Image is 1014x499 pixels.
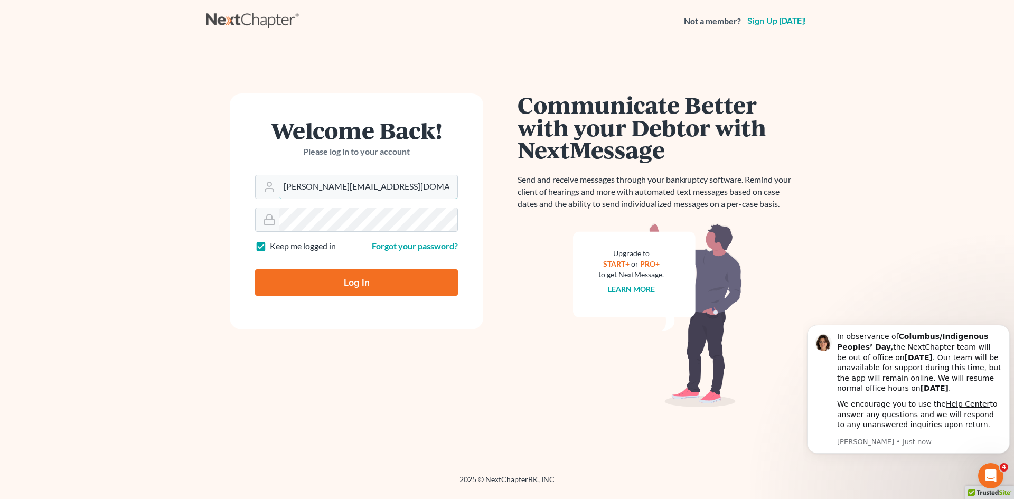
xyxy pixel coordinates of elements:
a: Sign up [DATE]! [745,17,808,25]
strong: Not a member? [684,15,741,27]
a: START+ [603,259,630,268]
div: 2025 © NextChapterBK, INC [206,474,808,493]
p: Please log in to your account [255,146,458,158]
div: to get NextMessage. [598,269,664,280]
span: or [631,259,639,268]
p: Send and receive messages through your bankruptcy software. Remind your client of hearings and mo... [518,174,797,210]
img: nextmessage_bg-59042aed3d76b12b5cd301f8e5b87938c9018125f34e5fa2b7a6b67550977c72.svg [573,223,742,408]
iframe: Intercom notifications message [803,312,1014,494]
label: Keep me logged in [270,240,336,252]
span: 4 [1000,463,1008,472]
input: Log In [255,269,458,296]
h1: Communicate Better with your Debtor with NextMessage [518,93,797,161]
h1: Welcome Back! [255,119,458,142]
div: Upgrade to [598,248,664,259]
a: PRO+ [640,259,660,268]
a: Learn more [608,285,655,294]
iframe: Intercom live chat [978,463,1003,488]
a: Forgot your password? [372,241,458,251]
input: Email Address [279,175,457,199]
